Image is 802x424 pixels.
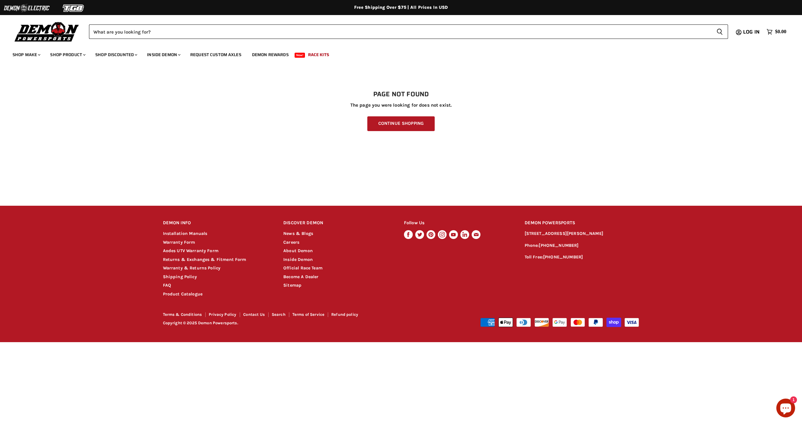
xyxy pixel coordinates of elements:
[89,24,728,39] form: Product
[163,274,197,279] a: Shipping Policy
[163,312,202,317] a: Terms & Conditions
[303,48,334,61] a: Race Kits
[740,29,763,35] a: Log in
[45,48,89,61] a: Shop Product
[525,242,639,249] p: Phone:
[163,240,195,245] a: Warranty Form
[283,248,313,253] a: About Demon
[525,230,639,237] p: [STREET_ADDRESS][PERSON_NAME]
[150,5,652,10] div: Free Shipping Over $75 | All Prices In USD
[163,283,171,288] a: FAQ
[539,243,579,248] a: [PHONE_NUMBER]
[163,291,203,297] a: Product Catalogue
[89,24,711,39] input: Search
[247,48,293,61] a: Demon Rewards
[283,265,322,271] a: Official Race Team
[283,231,313,236] a: News & Blogs
[543,254,583,260] a: [PHONE_NUMBER]
[367,116,435,131] a: Continue Shopping
[13,20,81,43] img: Demon Powersports
[209,312,236,317] a: Privacy Policy
[163,231,207,236] a: Installation Manuals
[295,53,305,58] span: New!
[243,312,265,317] a: Contact Us
[163,312,402,319] nav: Footer
[50,2,97,14] img: TGB Logo 2
[8,48,44,61] a: Shop Make
[331,312,358,317] a: Refund policy
[163,257,246,262] a: Returns & Exchanges & Fitment Form
[763,27,789,36] a: $0.00
[743,28,760,36] span: Log in
[163,216,272,231] h2: DEMON INFO
[283,240,299,245] a: Careers
[8,46,785,61] ul: Main menu
[163,248,218,253] a: Aodes UTV Warranty Form
[142,48,184,61] a: Inside Demon
[163,265,221,271] a: Warranty & Returns Policy
[525,216,639,231] h2: DEMON POWERSPORTS
[272,312,286,317] a: Search
[283,216,392,231] h2: DISCOVER DEMON
[525,254,639,261] p: Toll Free:
[292,312,324,317] a: Terms of Service
[283,274,318,279] a: Become A Dealer
[163,91,639,98] h1: Page not found
[91,48,141,61] a: Shop Discounted
[163,321,402,326] p: Copyright © 2025 Demon Powersports.
[283,257,313,262] a: Inside Demon
[774,399,797,419] inbox-online-store-chat: Shopify online store chat
[3,2,50,14] img: Demon Electric Logo 2
[775,29,786,35] span: $0.00
[404,216,513,231] h2: Follow Us
[163,103,639,108] p: The page you were looking for does not exist.
[283,283,301,288] a: Sitemap
[186,48,246,61] a: Request Custom Axles
[711,24,728,39] button: Search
